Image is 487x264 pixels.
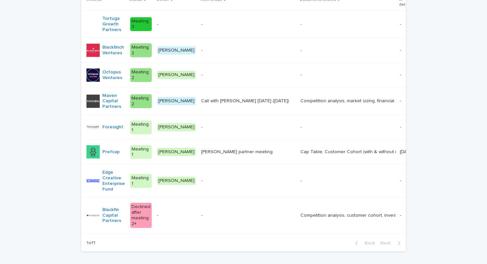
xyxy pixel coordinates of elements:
[300,213,395,218] div: Competition analysis, customer cohort, investor deck
[81,235,101,251] p: 1 of 1
[130,43,152,57] div: Meeting 2
[378,240,406,246] button: Next
[157,46,196,55] div: [PERSON_NAME]
[81,115,425,140] tr: Foresight Meeting 1[PERSON_NAME]- - -
[81,140,425,164] tr: Prefcap Meeting 1[PERSON_NAME][PERSON_NAME] partner meeting Cap Table, Customer Cohort (with & wi...
[130,174,152,188] div: Meeting 1
[130,68,152,82] div: Meeting 2
[201,98,289,104] div: Call with [PERSON_NAME] [DATE] ([DATE])
[81,38,425,63] tr: Blackfinch Ventures Meeting 2[PERSON_NAME]- - -
[400,149,414,155] p: [DATE]
[300,72,302,78] div: -
[300,22,302,27] div: -
[300,178,302,184] div: -
[157,97,196,105] div: [PERSON_NAME]
[102,93,125,110] a: Maven Capital Partners
[400,124,414,130] p: -
[81,63,425,87] tr: Octopus Ventures Meeting 2[PERSON_NAME]- - -
[130,120,152,134] div: Meeting 1
[361,241,375,245] span: Back
[201,149,273,155] div: [PERSON_NAME] partner meeting
[102,16,125,32] a: Tortuga Growth Partners
[102,45,125,56] a: Blackfinch Ventures
[400,213,414,218] p: -
[350,240,378,246] button: Back
[81,198,425,233] tr: Blackfin Capital Partners Declined after meeting 2+-- Competition analysis, customer cohort, inve...
[130,203,152,228] div: Declined after meeting 2+
[157,148,196,156] div: [PERSON_NAME]
[300,149,395,155] div: Cap Table, Customer Cohort (with & without names), Financial Model, Investor Deck, Pipeline, Sale...
[157,22,196,27] p: -
[102,124,123,130] a: Foresight
[300,98,395,104] div: Competition analysis, market sizing, financial model, pipeline
[380,241,395,245] span: Next
[400,22,414,27] p: -
[157,123,196,131] div: [PERSON_NAME]
[102,207,125,224] a: Blackfin Capital Partners
[201,178,202,184] div: -
[201,72,202,78] div: -
[81,87,425,115] tr: Maven Capital Partners Meeting 2[PERSON_NAME]Call with [PERSON_NAME] [DATE] ([DATE]) Competition ...
[130,94,152,108] div: Meeting 2
[81,10,425,38] tr: Tortuga Growth Partners Meeting 3-- - -
[201,22,202,27] div: -
[201,213,202,218] div: -
[300,124,302,130] div: -
[400,98,414,104] p: -
[157,71,196,79] div: [PERSON_NAME]
[130,145,152,159] div: Meeting 1
[102,69,125,81] a: Octopus Ventures
[102,149,120,155] a: Prefcap
[201,124,202,130] div: -
[130,17,152,31] div: Meeting 3
[157,213,196,218] p: -
[300,48,302,53] div: -
[81,164,425,198] tr: Edge Creative Enterprise Fund Meeting 1[PERSON_NAME]- - -
[400,48,414,53] p: -
[201,48,202,53] div: -
[400,72,414,78] p: -
[157,177,196,185] div: [PERSON_NAME]
[102,170,125,192] a: Edge Creative Enterprise Fund
[400,178,414,184] p: -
